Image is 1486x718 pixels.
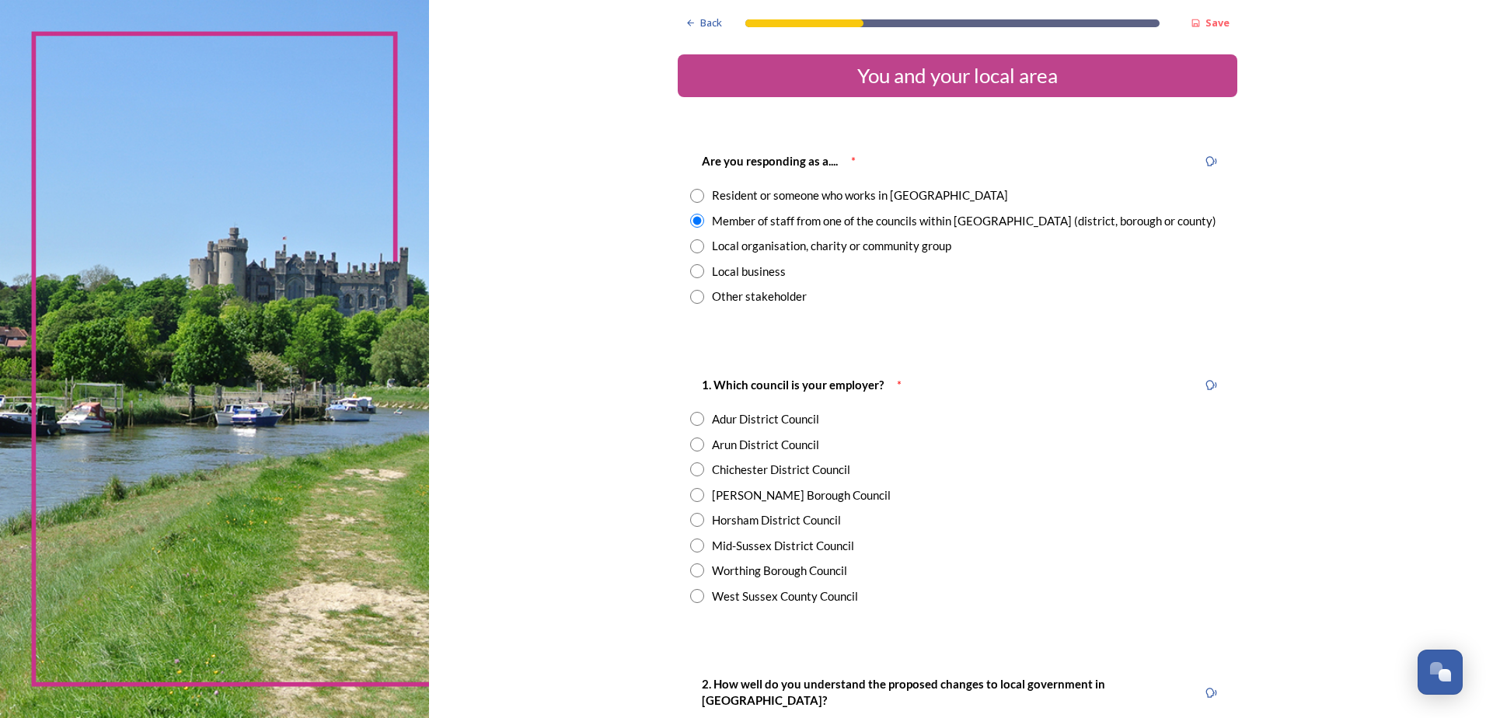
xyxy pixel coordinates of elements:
div: Horsham District Council [712,511,841,529]
div: Resident or someone who works in [GEOGRAPHIC_DATA] [712,186,1008,204]
div: Other stakeholder [712,288,807,305]
div: Worthing Borough Council [712,562,847,580]
div: Local business [712,263,786,281]
strong: 1. Which council is your employer? [702,378,884,392]
span: Back [700,16,722,30]
div: Arun District Council [712,436,819,454]
div: West Sussex County Council [712,587,858,605]
strong: 2. How well do you understand the proposed changes to local government in [GEOGRAPHIC_DATA]? [702,677,1108,707]
div: Chichester District Council [712,461,850,479]
div: Member of staff from one of the councils within [GEOGRAPHIC_DATA] (district, borough or county) [712,212,1216,230]
div: You and your local area [684,61,1231,91]
div: Local organisation, charity or community group [712,237,951,255]
div: [PERSON_NAME] Borough Council [712,486,891,504]
strong: Are you responding as a.... [702,154,838,168]
div: Mid-Sussex District Council [712,537,854,555]
div: Adur District Council [712,410,819,428]
button: Open Chat [1418,650,1463,695]
strong: Save [1205,16,1230,30]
